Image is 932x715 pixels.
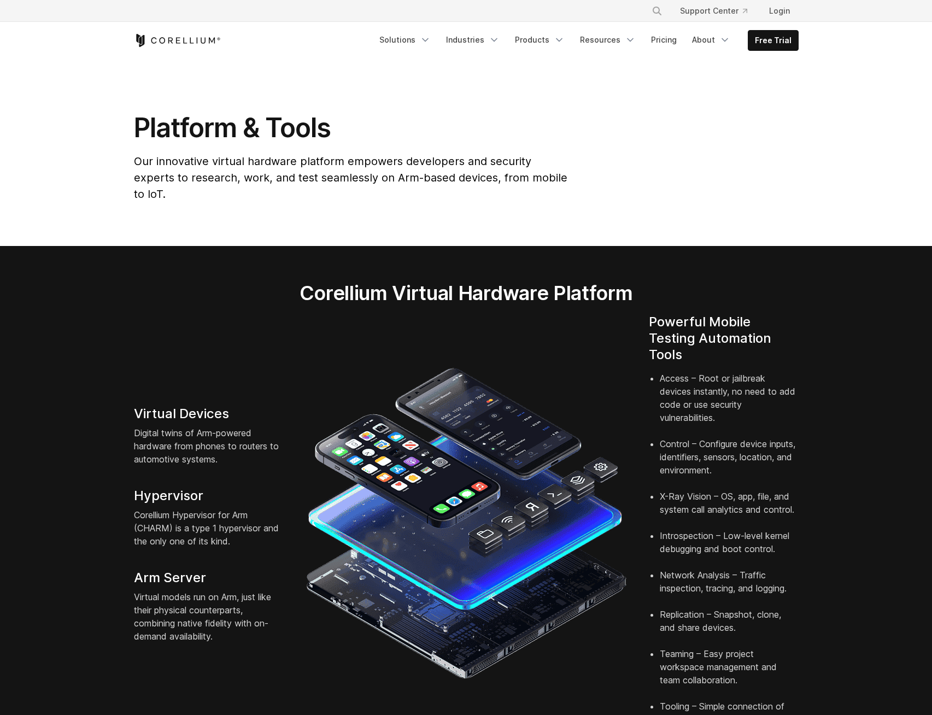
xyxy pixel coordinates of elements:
li: Introspection – Low-level kernel debugging and boot control. [660,529,799,569]
h2: Corellium Virtual Hardware Platform [248,281,684,305]
li: X-Ray Vision – OS, app, file, and system call analytics and control. [660,490,799,529]
h4: Powerful Mobile Testing Automation Tools [649,314,799,363]
h4: Virtual Devices [134,406,284,422]
p: Digital twins of Arm-powered hardware from phones to routers to automotive systems. [134,426,284,466]
a: Products [508,30,571,50]
li: Replication – Snapshot, clone, and share devices. [660,608,799,647]
a: Login [760,1,799,21]
li: Network Analysis – Traffic inspection, tracing, and logging. [660,569,799,608]
li: Access – Root or jailbreak devices instantly, no need to add code or use security vulnerabilities. [660,372,799,437]
h1: Platform & Tools [134,112,570,144]
a: Corellium Home [134,34,221,47]
a: Free Trial [748,31,798,50]
a: Industries [439,30,506,50]
h4: Hypervisor [134,488,284,504]
span: Our innovative virtual hardware platform empowers developers and security experts to research, wo... [134,155,567,201]
img: iPhone and Android virtual machine and testing tools [306,362,627,684]
a: Support Center [671,1,756,21]
li: Teaming – Easy project workspace management and team collaboration. [660,647,799,700]
a: Resources [573,30,642,50]
a: About [685,30,737,50]
p: Virtual models run on Arm, just like their physical counterparts, combining native fidelity with ... [134,590,284,643]
p: Corellium Hypervisor for Arm (CHARM) is a type 1 hypervisor and the only one of its kind. [134,508,284,548]
div: Navigation Menu [638,1,799,21]
div: Navigation Menu [373,30,799,51]
button: Search [647,1,667,21]
li: Control – Configure device inputs, identifiers, sensors, location, and environment. [660,437,799,490]
a: Pricing [644,30,683,50]
h4: Arm Server [134,570,284,586]
a: Solutions [373,30,437,50]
